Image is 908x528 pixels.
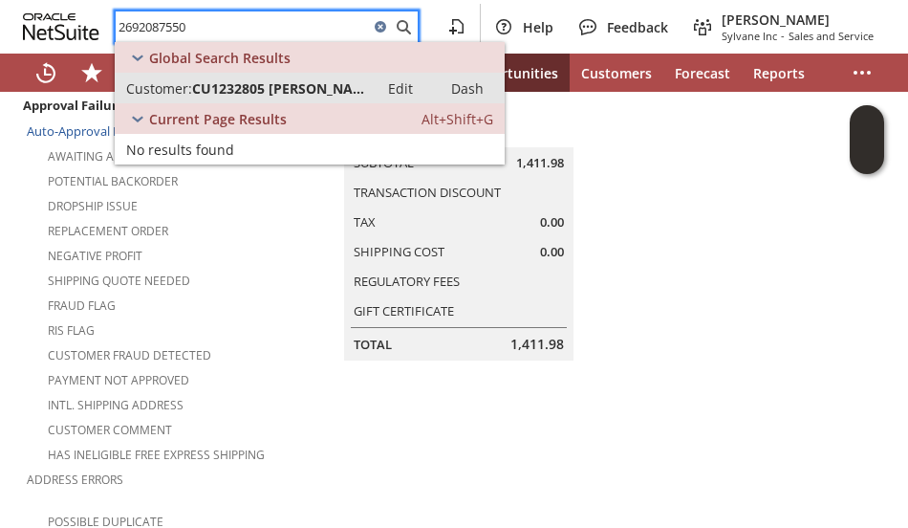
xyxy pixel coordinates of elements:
[850,141,884,175] span: Oracle Guided Learning Widget. To move around, please hold and drag
[48,297,116,314] a: Fraud Flag
[510,335,564,354] span: 1,411.98
[540,243,564,261] span: 0.00
[48,322,95,339] a: RIS flag
[149,110,287,128] span: Current Page Results
[126,141,234,159] span: No results found
[516,154,564,172] span: 1,411.98
[192,79,367,98] span: CU1232805 [PERSON_NAME]
[789,29,874,43] span: Sales and Service
[850,105,884,174] iframe: Click here to launch Oracle Guided Learning Help Panel
[34,61,57,84] svg: Recent Records
[19,93,317,118] div: Approval Failure Reasons
[27,122,209,140] a: Auto-Approval Flag Descriptions
[367,77,434,99] a: Edit:
[115,73,505,103] a: Customer:CU1232805 [PERSON_NAME]Edit: Dash:
[607,18,668,36] span: Feedback
[149,49,291,67] span: Global Search Results
[722,11,874,29] span: [PERSON_NAME]
[781,29,785,43] span: -
[454,54,570,92] a: Opportunities
[753,64,805,82] span: Reports
[354,302,454,319] a: Gift Certificate
[48,148,198,165] a: Awaiting Auto-Approval
[722,29,777,43] span: Sylvane Inc
[115,134,505,165] a: No results found
[27,472,123,488] a: Address Errors
[48,447,265,463] a: Has Ineligible Free Express Shipping
[48,347,211,363] a: Customer Fraud Detected
[434,77,501,99] a: Dash:
[48,198,138,214] a: Dropship Issue
[354,184,501,201] a: Transaction Discount
[839,54,885,92] div: More menus
[80,61,103,84] svg: Shortcuts
[48,397,184,413] a: Intl. Shipping Address
[465,64,558,82] span: Opportunities
[663,54,742,92] a: Forecast
[48,223,168,239] a: Replacement Order
[48,372,189,388] a: Payment not approved
[540,213,564,231] span: 0.00
[126,79,192,98] span: Customer:
[392,15,415,38] svg: Search
[581,64,652,82] span: Customers
[116,15,369,38] input: Search
[675,64,730,82] span: Forecast
[48,173,178,189] a: Potential Backorder
[69,54,115,92] div: Shortcuts
[354,273,460,290] a: Regulatory Fees
[354,336,392,353] a: Total
[23,13,99,40] svg: logo
[523,18,553,36] span: Help
[354,243,444,260] a: Shipping Cost
[422,110,493,128] span: Alt+Shift+G
[48,273,190,289] a: Shipping Quote Needed
[48,248,142,264] a: Negative Profit
[742,54,816,92] a: Reports
[48,422,172,438] a: Customer Comment
[23,54,69,92] a: Recent Records
[570,54,663,92] a: Customers
[354,213,376,231] a: Tax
